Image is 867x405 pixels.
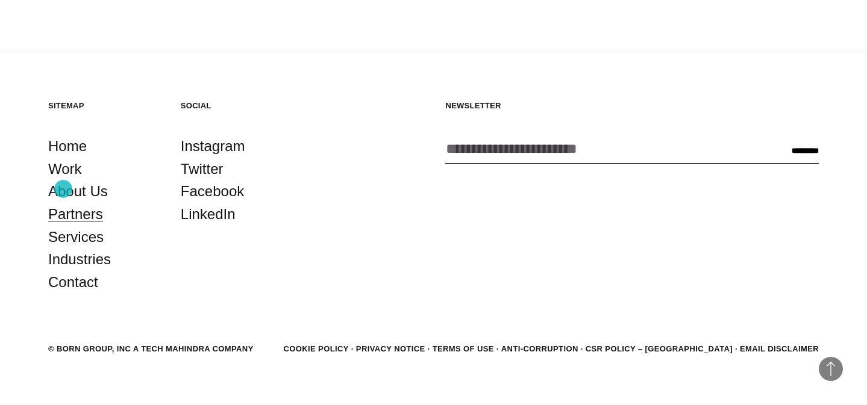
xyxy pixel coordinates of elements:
[48,248,111,271] a: Industries
[819,357,843,381] button: Back to Top
[48,100,157,111] h5: Sitemap
[48,135,87,158] a: Home
[48,226,104,249] a: Services
[181,100,289,111] h5: Social
[501,344,578,353] a: Anti-Corruption
[181,203,236,226] a: LinkedIn
[48,180,108,203] a: About Us
[181,180,244,203] a: Facebook
[586,344,733,353] a: CSR POLICY – [GEOGRAPHIC_DATA]
[48,158,82,181] a: Work
[48,343,254,355] div: © BORN GROUP, INC A Tech Mahindra Company
[48,271,98,294] a: Contact
[181,158,224,181] a: Twitter
[181,135,245,158] a: Instagram
[48,203,103,226] a: Partners
[283,344,348,353] a: Cookie Policy
[445,100,819,111] h5: Newsletter
[433,344,494,353] a: Terms of Use
[740,344,819,353] a: Email Disclaimer
[356,344,425,353] a: Privacy Notice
